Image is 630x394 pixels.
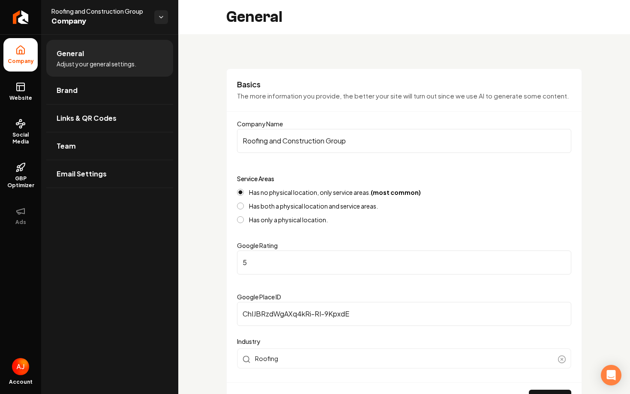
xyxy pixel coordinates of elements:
label: Has both a physical location and service areas. [249,203,378,209]
span: Ads [12,219,30,226]
span: Account [9,379,33,385]
label: Google Rating [237,242,278,249]
input: Google Rating [237,251,571,275]
a: Brand [46,77,173,104]
span: Company [4,58,37,65]
span: Email Settings [57,169,107,179]
label: Has no physical location, only service areas. [249,189,421,195]
span: Team [57,141,76,151]
button: Open user button [12,358,29,375]
label: Industry [237,336,571,346]
a: Website [3,75,38,108]
strong: (most common) [371,188,421,196]
p: The more information you provide, the better your site will turn out since we use AI to generate ... [237,91,571,101]
label: Google Place ID [237,293,281,301]
span: Links & QR Codes [57,113,117,123]
img: Rebolt Logo [13,10,29,24]
span: Social Media [3,131,38,145]
span: Adjust your general settings. [57,60,136,68]
input: Company Name [237,129,571,153]
span: Website [6,95,36,101]
span: General [57,48,84,59]
label: Has only a physical location. [249,217,328,223]
button: Ads [3,199,38,233]
label: Company Name [237,120,283,128]
div: Open Intercom Messenger [601,365,621,385]
span: Brand [57,85,78,96]
img: Austin Jellison [12,358,29,375]
a: Social Media [3,112,38,152]
label: Service Areas [237,175,274,182]
a: Links & QR Codes [46,104,173,132]
span: Roofing and Construction Group [51,7,147,15]
h2: General [226,9,282,26]
input: Google Place ID [237,302,571,326]
a: GBP Optimizer [3,155,38,196]
span: Company [51,15,147,27]
a: Team [46,132,173,160]
a: Email Settings [46,160,173,188]
h3: Basics [237,79,571,90]
span: GBP Optimizer [3,175,38,189]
